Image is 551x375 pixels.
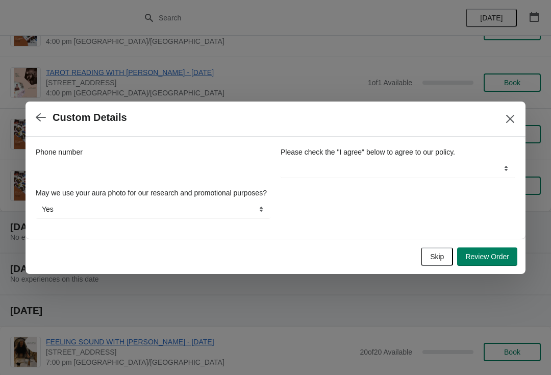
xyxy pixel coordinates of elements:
span: Skip [430,253,444,261]
button: Skip [421,247,453,266]
label: Phone number [36,147,83,157]
button: Close [501,110,519,128]
button: Review Order [457,247,517,266]
span: Review Order [465,253,509,261]
label: Please check the "I agree" below to agree to our policy. [281,147,455,157]
h2: Custom Details [53,112,127,123]
label: May we use your aura photo for our research and promotional purposes? [36,188,267,198]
